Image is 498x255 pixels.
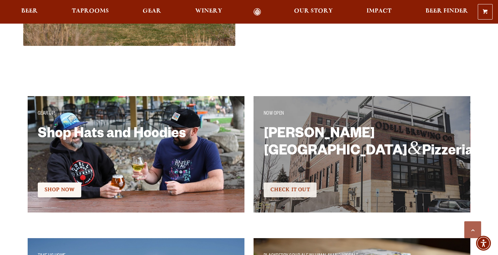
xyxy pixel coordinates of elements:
[17,8,42,16] a: Beer
[426,8,468,14] span: Beer Finder
[264,181,460,198] div: Check it Out
[270,187,310,193] span: Check It Out
[143,8,161,14] span: Gear
[476,236,491,251] div: Accessibility Menu
[407,137,422,158] span: &
[191,8,227,16] a: Winery
[72,8,109,14] span: Taprooms
[38,182,81,197] a: Shop Now
[294,8,333,14] span: Our Story
[421,8,472,16] a: Beer Finder
[38,110,234,118] p: GEAR UP!
[290,8,337,16] a: Our Story
[67,8,113,16] a: Taprooms
[138,8,166,16] a: Gear
[244,8,270,16] a: Odell Home
[264,127,424,171] h2: [PERSON_NAME][GEOGRAPHIC_DATA] Pizzeria
[38,181,234,198] div: Check it Out
[21,8,38,14] span: Beer
[264,111,284,117] span: NOW OPEN
[362,8,396,16] a: Impact
[264,182,317,197] a: Check It Out
[38,127,198,171] h2: Shop Hats and Hoodies
[464,221,481,238] a: Scroll to top
[45,187,75,193] span: Shop Now
[367,8,391,14] span: Impact
[195,8,222,14] span: Winery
